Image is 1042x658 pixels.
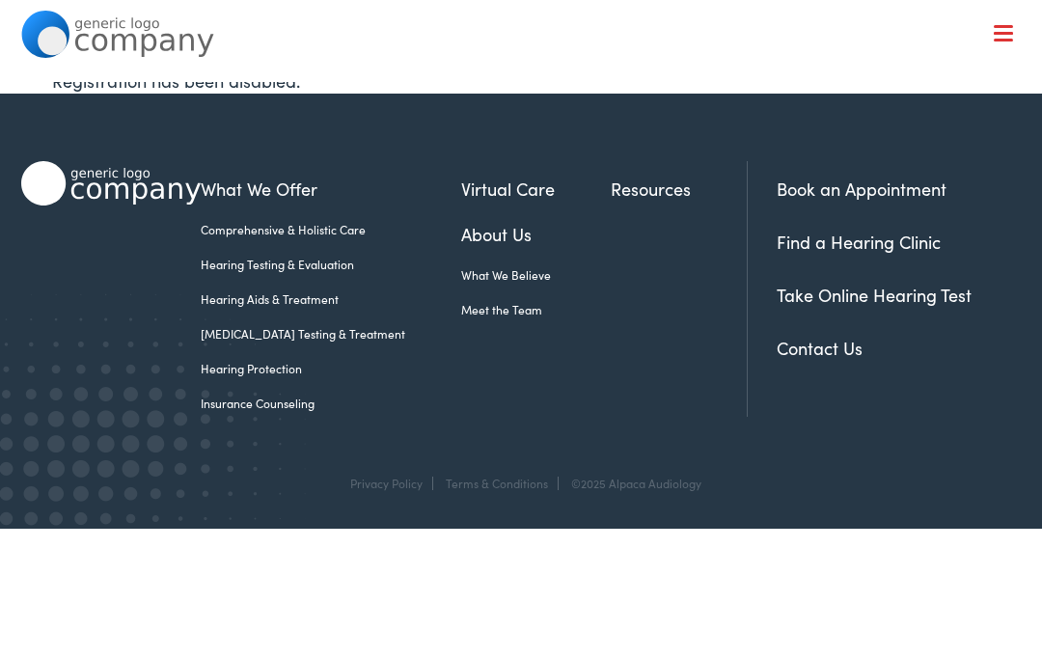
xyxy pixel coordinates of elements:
[777,230,941,254] a: Find a Hearing Clinic
[201,395,461,412] a: Insurance Counseling
[21,161,202,206] img: Alpaca Audiology
[777,177,946,201] a: Book an Appointment
[201,325,461,343] a: [MEDICAL_DATA] Testing & Treatment
[562,477,701,490] div: ©2025 Alpaca Audiology
[611,176,747,202] a: Resources
[201,221,461,238] a: Comprehensive & Holistic Care
[201,360,461,377] a: Hearing Protection
[777,283,972,307] a: Take Online Hearing Test
[777,336,863,360] a: Contact Us
[446,475,548,491] a: Terms & Conditions
[461,266,611,284] a: What We Believe
[461,301,611,318] a: Meet the Team
[201,256,461,273] a: Hearing Testing & Evaluation
[461,221,611,247] a: About Us
[36,77,1022,137] a: What We Offer
[201,290,461,308] a: Hearing Aids & Treatment
[201,176,461,202] a: What We Offer
[461,176,611,202] a: Virtual Care
[350,475,423,491] a: Privacy Policy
